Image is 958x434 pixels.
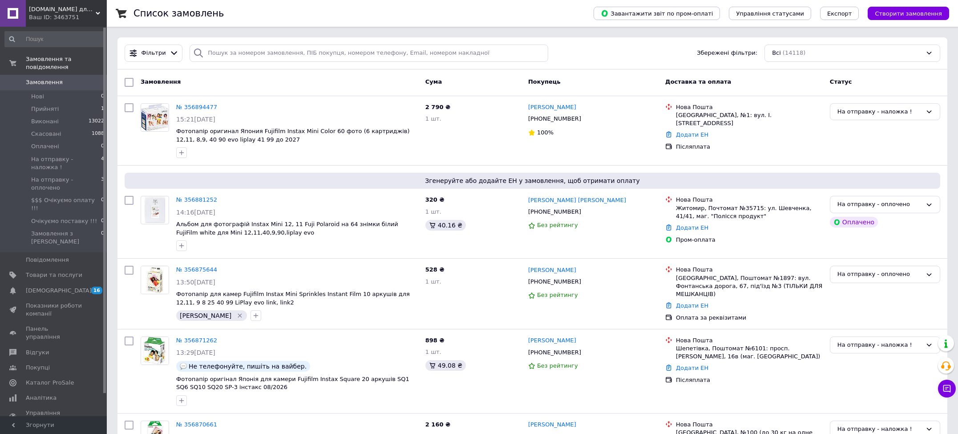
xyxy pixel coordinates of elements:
span: 0 [101,230,104,246]
button: Управління статусами [729,7,811,20]
span: Згенеруйте або додайте ЕН у замовлення, щоб отримати оплату [128,176,937,185]
span: Створити замовлення [875,10,942,17]
span: 15:21[DATE] [176,116,215,123]
a: Альбом для фотографій Instax Mini 12, 11 Fuji Polaroid на 64 знімки білий FujiFilm white для Mini... [176,221,398,236]
span: Показники роботи компанії [26,302,82,318]
a: № 356870661 [176,421,217,428]
span: $$$ Очікуємо оплату !!! [31,196,101,212]
span: Статус [830,78,852,85]
div: 40.16 ₴ [425,220,466,231]
span: Скасовані [31,130,61,138]
div: [PHONE_NUMBER] [526,276,583,288]
span: Прийняті [31,105,59,113]
img: Фото товару [141,266,169,294]
div: Нова Пошта [676,421,823,429]
span: На отправку - наложка ! [31,155,101,171]
div: Ваш ID: 3463751 [29,13,107,21]
div: Шепетівка, Поштомат №6101: просп. [PERSON_NAME], 16в (маг. [GEOGRAPHIC_DATA]) [676,345,823,361]
a: Фото товару [141,103,169,132]
div: Оплата за реквізитами [676,314,823,322]
div: [GEOGRAPHIC_DATA], №1: вул. І. [STREET_ADDRESS] [676,111,823,127]
span: Без рейтингу [537,362,578,369]
span: Не телефонуйте, пишіть на вайбер. [189,363,307,370]
span: Відгуки [26,349,49,357]
span: Доставка та оплата [665,78,731,85]
img: :speech_balloon: [180,363,187,370]
span: Замовлення [141,78,181,85]
span: 0 [101,142,104,150]
div: [PHONE_NUMBER] [526,206,583,218]
span: Панель управління [26,325,82,341]
div: Житомир, Почтомат №35715: ул. Шевченка, 41/41, маг. "Полісся продукт" [676,204,823,220]
span: 1 шт. [425,278,441,285]
div: Пром-оплата [676,236,823,244]
div: На отправку - наложка ! [837,425,922,434]
button: Чат з покупцем [938,380,956,397]
div: Нова Пошта [676,266,823,274]
a: Додати ЕН [676,302,708,309]
div: На отправку - оплочено [837,200,922,209]
a: [PERSON_NAME] [PERSON_NAME] [528,196,626,205]
div: Післяплата [676,376,823,384]
span: 0 [101,93,104,101]
input: Пошук за номером замовлення, ПІБ покупця, номером телефону, Email, номером накладної [190,45,548,62]
span: Експорт [827,10,852,17]
a: Фото товару [141,337,169,365]
span: 16 [91,287,102,294]
span: Повідомлення [26,256,69,264]
a: [PERSON_NAME] [528,266,576,275]
div: Нова Пошта [676,103,823,111]
span: Нові [31,93,44,101]
a: Фото товару [141,196,169,224]
span: Збережені фільтри: [697,49,757,57]
div: [PHONE_NUMBER] [526,347,583,358]
span: 1 [101,105,104,113]
span: 13:50[DATE] [176,279,215,286]
input: Пошук [4,31,105,47]
span: 0 [101,196,104,212]
a: Додати ЕН [676,131,708,138]
span: 4 [101,155,104,171]
span: Оплачені [31,142,59,150]
span: [DEMOGRAPHIC_DATA] [26,287,92,295]
span: Управління статусами [736,10,804,17]
span: 1088 [92,130,104,138]
span: 0 [101,217,104,225]
div: На отправку - наложка ! [837,341,922,350]
a: Додати ЕН [676,224,708,231]
a: № 356894477 [176,104,217,110]
div: На отправку - наложка ! [837,107,922,117]
span: 13022 [89,118,104,126]
a: № 356881252 [176,196,217,203]
a: Фотопапір оригінал Японія для камери Fujifilm Instax Square 20 аркушів SQ1 SQ6 SQ10 SQ20 SP-3 інс... [176,376,409,391]
span: (14118) [783,49,806,56]
span: Покупці [26,364,50,372]
span: Фотопапір оригинал Япония Fujifilm Instax Mini Color 60 фото (6 картриджів) 12,11, 8,9, 40 90 evo... [176,128,410,143]
div: Оплачено [830,217,878,227]
span: 1 шт. [425,208,441,215]
span: 898 ₴ [425,337,445,344]
img: Фото товару [141,104,169,131]
img: Фото товару [141,337,169,365]
div: 49.08 ₴ [425,360,466,371]
span: [PERSON_NAME] [180,312,231,319]
span: 13:29[DATE] [176,349,215,356]
span: 3 [101,176,104,192]
span: 320 ₴ [425,196,445,203]
span: GIFTOK.COM.UA для себе і не тільки) [29,5,96,13]
div: Післяплата [676,143,823,151]
span: Покупець [528,78,561,85]
span: Управління сайтом [26,409,82,425]
span: 1 шт. [425,115,441,122]
span: 1 шт. [425,349,441,355]
button: Створити замовлення [868,7,949,20]
span: 14:16[DATE] [176,209,215,216]
a: № 356871262 [176,337,217,344]
span: Виконані [31,118,59,126]
a: Фотопапір для камер Fujifilm Instax Mini Sprinkles Instant Film 10 аркушів для 12,11, 9 8 25 40 9... [176,291,410,306]
span: 528 ₴ [425,266,445,273]
a: Створити замовлення [859,10,949,16]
